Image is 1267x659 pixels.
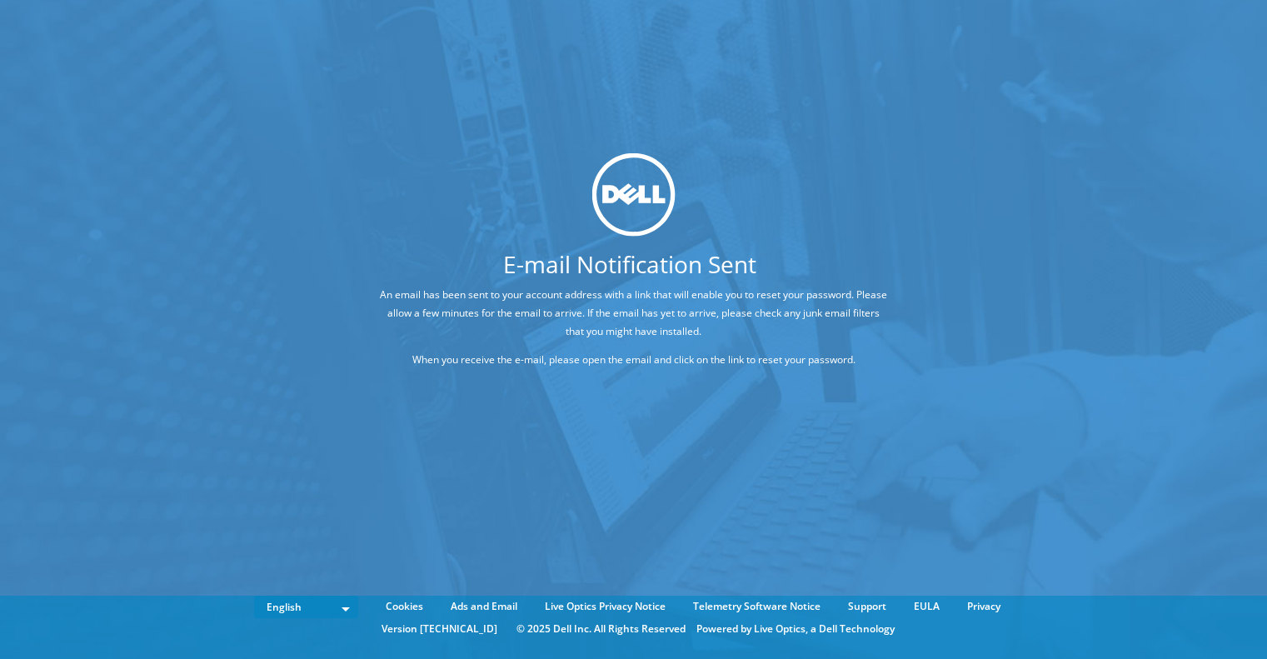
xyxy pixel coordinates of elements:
li: © 2025 Dell Inc. All Rights Reserved [508,620,694,638]
a: Support [836,597,899,616]
li: Version [TECHNICAL_ID] [373,620,506,638]
p: When you receive the e-mail, please open the email and click on the link to reset your password. [379,351,888,369]
a: Telemetry Software Notice [681,597,833,616]
img: dell_svg_logo.svg [592,153,676,237]
h1: E-mail Notification Sent [317,252,942,276]
a: EULA [901,597,952,616]
li: Powered by Live Optics, a Dell Technology [696,620,895,638]
a: Live Optics Privacy Notice [532,597,678,616]
a: Privacy [955,597,1013,616]
a: Cookies [373,597,436,616]
a: Ads and Email [438,597,530,616]
p: An email has been sent to your account address with a link that will enable you to reset your pas... [379,286,888,341]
